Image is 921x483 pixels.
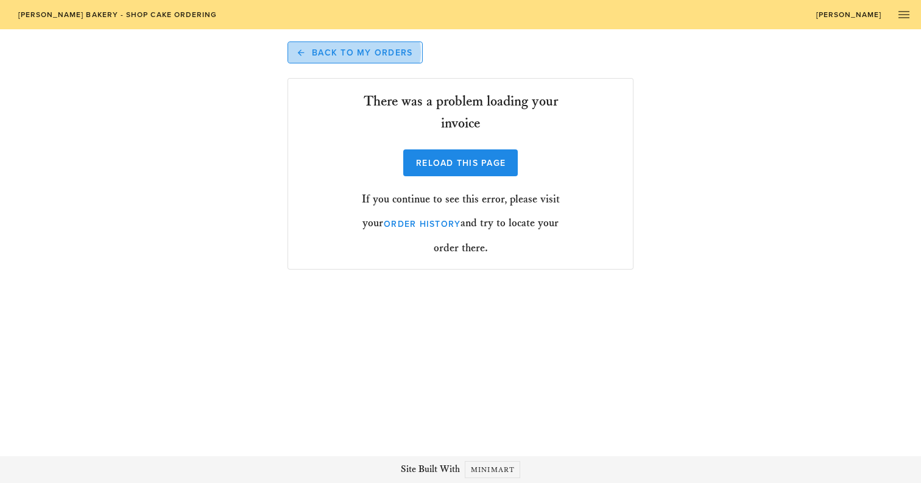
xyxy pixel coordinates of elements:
[356,91,565,135] h2: There was a problem loading your invoice
[808,6,889,23] a: [PERSON_NAME]
[298,47,413,58] span: Back to My Orders
[288,41,423,63] a: Back to My Orders
[401,462,460,477] span: Site Built With
[415,158,506,168] span: Reload this Page
[403,149,517,176] button: Reload this Page
[383,213,461,235] a: Order History
[816,10,882,19] span: [PERSON_NAME]
[383,219,461,229] span: Order History
[356,191,565,257] h3: If you continue to see this error, please visit your and try to locate your order there.
[10,6,225,23] a: [PERSON_NAME] Bakery - Shop Cake Ordering
[17,10,217,19] span: [PERSON_NAME] Bakery - Shop Cake Ordering
[470,465,515,474] span: Minimart
[465,461,520,478] a: Minimart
